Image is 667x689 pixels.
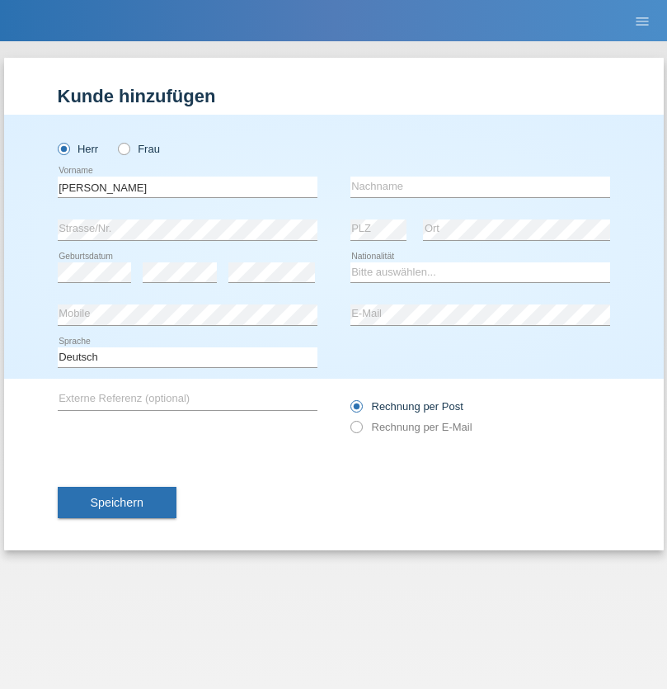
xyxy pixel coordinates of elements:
[118,143,129,153] input: Frau
[58,86,610,106] h1: Kunde hinzufügen
[350,421,361,441] input: Rechnung per E-Mail
[58,143,68,153] input: Herr
[58,143,99,155] label: Herr
[118,143,160,155] label: Frau
[91,496,143,509] span: Speichern
[350,400,361,421] input: Rechnung per Post
[626,16,659,26] a: menu
[58,487,176,518] button: Speichern
[350,421,472,433] label: Rechnung per E-Mail
[634,13,651,30] i: menu
[350,400,463,413] label: Rechnung per Post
